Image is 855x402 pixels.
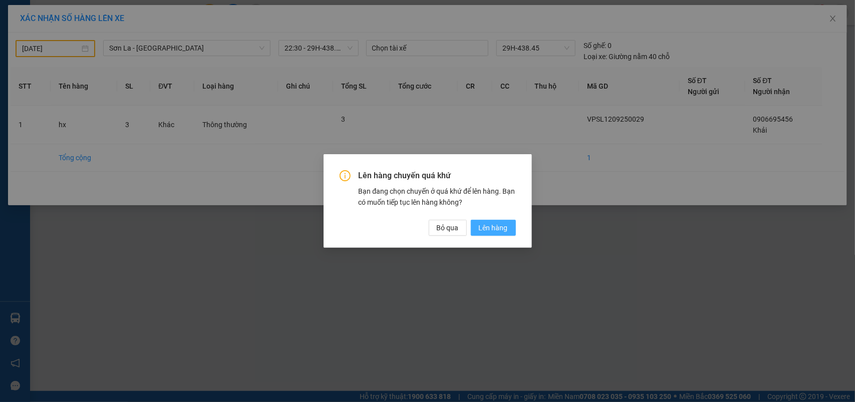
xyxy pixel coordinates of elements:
div: Bạn đang chọn chuyến ở quá khứ để lên hàng. Bạn có muốn tiếp tục lên hàng không? [359,186,516,208]
span: Bỏ qua [437,222,459,233]
button: Bỏ qua [429,220,467,236]
span: Lên hàng [479,222,508,233]
span: info-circle [340,170,351,181]
button: Lên hàng [471,220,516,236]
span: Lên hàng chuyến quá khứ [359,170,516,181]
